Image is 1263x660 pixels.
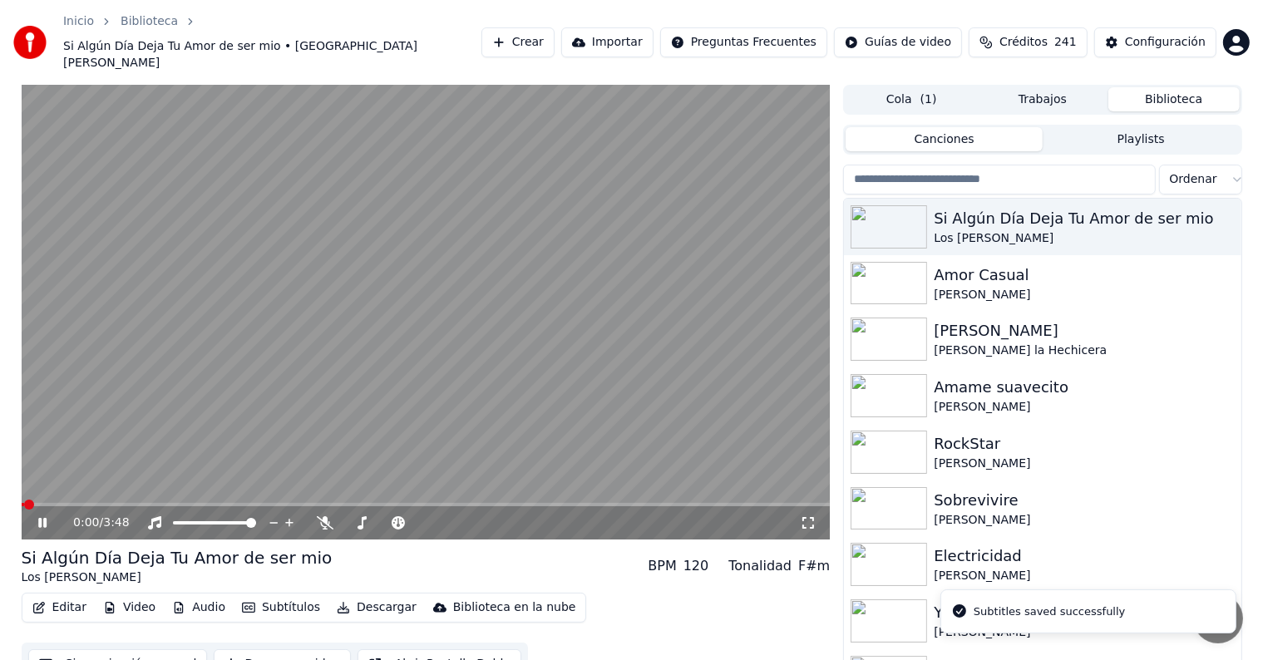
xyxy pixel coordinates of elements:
[1094,27,1216,57] button: Configuración
[1054,34,1077,51] span: 241
[22,546,333,569] div: Si Algún Día Deja Tu Amor de ser mio
[73,515,99,531] span: 0:00
[648,556,676,576] div: BPM
[969,27,1088,57] button: Créditos241
[453,599,576,616] div: Biblioteca en la nube
[1125,34,1206,51] div: Configuración
[934,399,1234,416] div: [PERSON_NAME]
[846,127,1043,151] button: Canciones
[165,596,232,619] button: Audio
[977,87,1108,111] button: Trabajos
[834,27,962,57] button: Guías de video
[974,603,1125,620] div: Subtitles saved successfully
[846,87,977,111] button: Cola
[1170,171,1217,188] span: Ordenar
[63,13,94,30] a: Inicio
[103,515,129,531] span: 3:48
[1043,127,1240,151] button: Playlists
[934,489,1234,512] div: Sobrevivire
[73,515,113,531] div: /
[96,596,162,619] button: Video
[999,34,1048,51] span: Créditos
[13,26,47,59] img: youka
[121,13,178,30] a: Biblioteca
[934,624,1234,641] div: [PERSON_NAME]
[934,601,1234,624] div: Ya No
[22,569,333,586] div: Los [PERSON_NAME]
[934,568,1234,584] div: [PERSON_NAME]
[934,342,1234,359] div: [PERSON_NAME] la Hechicera
[26,596,93,619] button: Editar
[330,596,423,619] button: Descargar
[660,27,827,57] button: Preguntas Frecuentes
[235,596,327,619] button: Subtítulos
[934,432,1234,456] div: RockStar
[683,556,709,576] div: 120
[934,264,1234,287] div: Amor Casual
[934,512,1234,529] div: [PERSON_NAME]
[728,556,792,576] div: Tonalidad
[934,319,1234,342] div: [PERSON_NAME]
[63,13,481,71] nav: breadcrumb
[481,27,555,57] button: Crear
[934,287,1234,303] div: [PERSON_NAME]
[934,544,1234,568] div: Electricidad
[561,27,654,57] button: Importar
[934,456,1234,472] div: [PERSON_NAME]
[934,230,1234,247] div: Los [PERSON_NAME]
[934,207,1234,230] div: Si Algún Día Deja Tu Amor de ser mio
[934,376,1234,399] div: Amame suavecito
[1108,87,1240,111] button: Biblioteca
[920,91,937,108] span: ( 1 )
[63,38,481,71] span: Si Algún Día Deja Tu Amor de ser mio • [GEOGRAPHIC_DATA][PERSON_NAME]
[798,556,830,576] div: F#m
